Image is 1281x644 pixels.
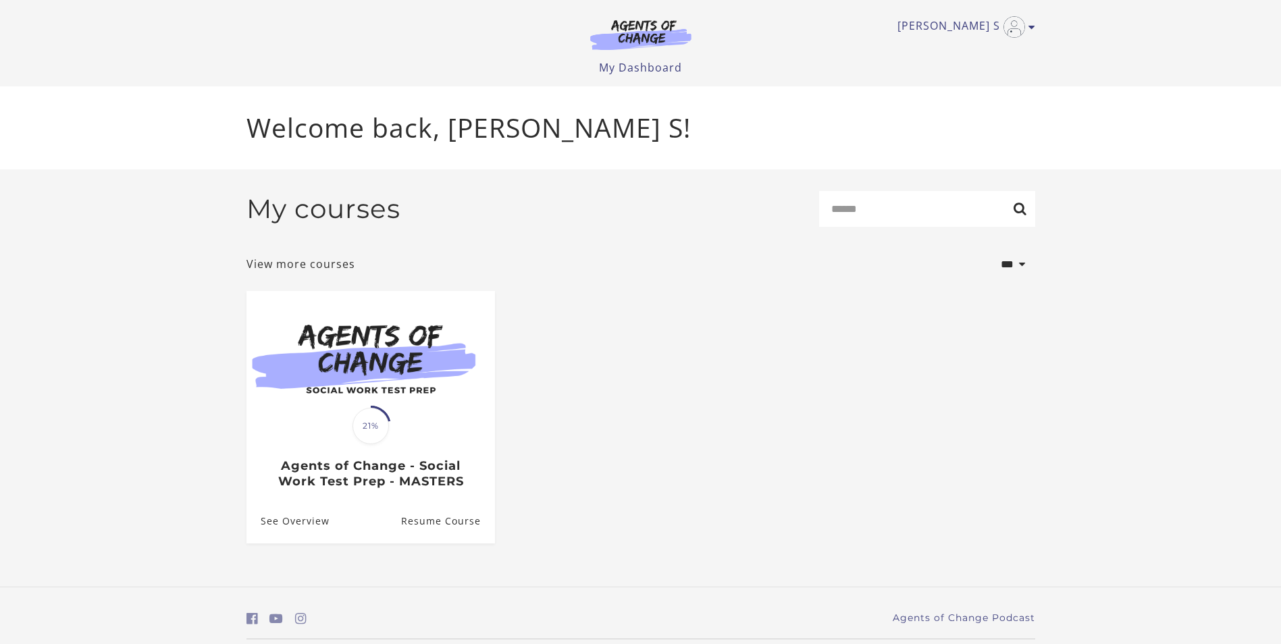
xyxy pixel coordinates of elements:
a: https://www.facebook.com/groups/aswbtestprep (Open in a new window) [246,609,258,628]
i: https://www.instagram.com/agentsofchangeprep/ (Open in a new window) [295,612,307,625]
a: My Dashboard [599,60,682,75]
a: https://www.instagram.com/agentsofchangeprep/ (Open in a new window) [295,609,307,628]
a: Agents of Change - Social Work Test Prep - MASTERS: Resume Course [400,500,494,543]
a: Agents of Change - Social Work Test Prep - MASTERS: See Overview [246,500,330,543]
a: Toggle menu [897,16,1028,38]
a: View more courses [246,256,355,272]
i: https://www.youtube.com/c/AgentsofChangeTestPrepbyMeaganMitchell (Open in a new window) [269,612,283,625]
a: Agents of Change Podcast [893,611,1035,625]
i: https://www.facebook.com/groups/aswbtestprep (Open in a new window) [246,612,258,625]
p: Welcome back, [PERSON_NAME] S! [246,108,1035,148]
h3: Agents of Change - Social Work Test Prep - MASTERS [261,458,480,489]
h2: My courses [246,193,400,225]
img: Agents of Change Logo [576,19,706,50]
span: 21% [352,408,389,444]
a: https://www.youtube.com/c/AgentsofChangeTestPrepbyMeaganMitchell (Open in a new window) [269,609,283,628]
